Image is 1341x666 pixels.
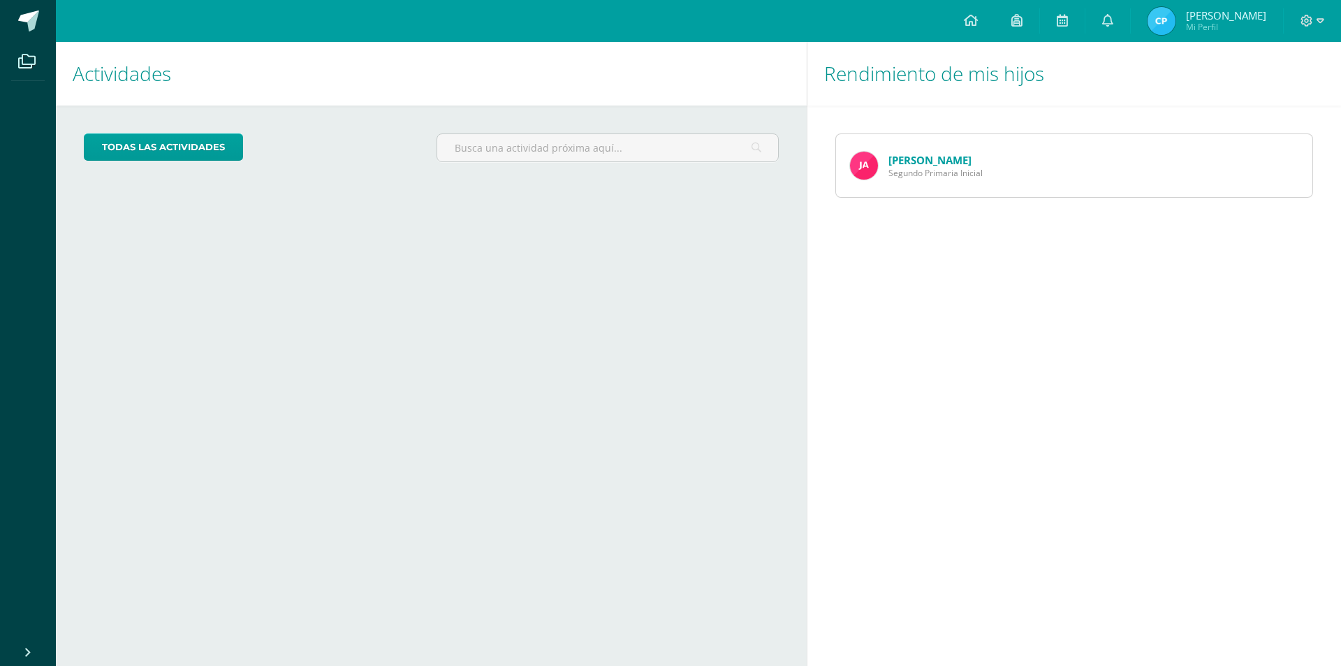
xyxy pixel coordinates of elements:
a: [PERSON_NAME] [888,153,972,167]
img: 0a796967ea59014e44348b924868235b.png [850,152,878,180]
span: [PERSON_NAME] [1186,8,1266,22]
span: Segundo Primaria Inicial [888,167,983,179]
span: Mi Perfil [1186,21,1266,33]
input: Busca una actividad próxima aquí... [437,134,777,161]
h1: Actividades [73,42,790,106]
a: todas las Actividades [84,133,243,161]
img: 7940749ba0753439cb0b2a2e16a04517.png [1148,7,1175,35]
h1: Rendimiento de mis hijos [824,42,1324,106]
